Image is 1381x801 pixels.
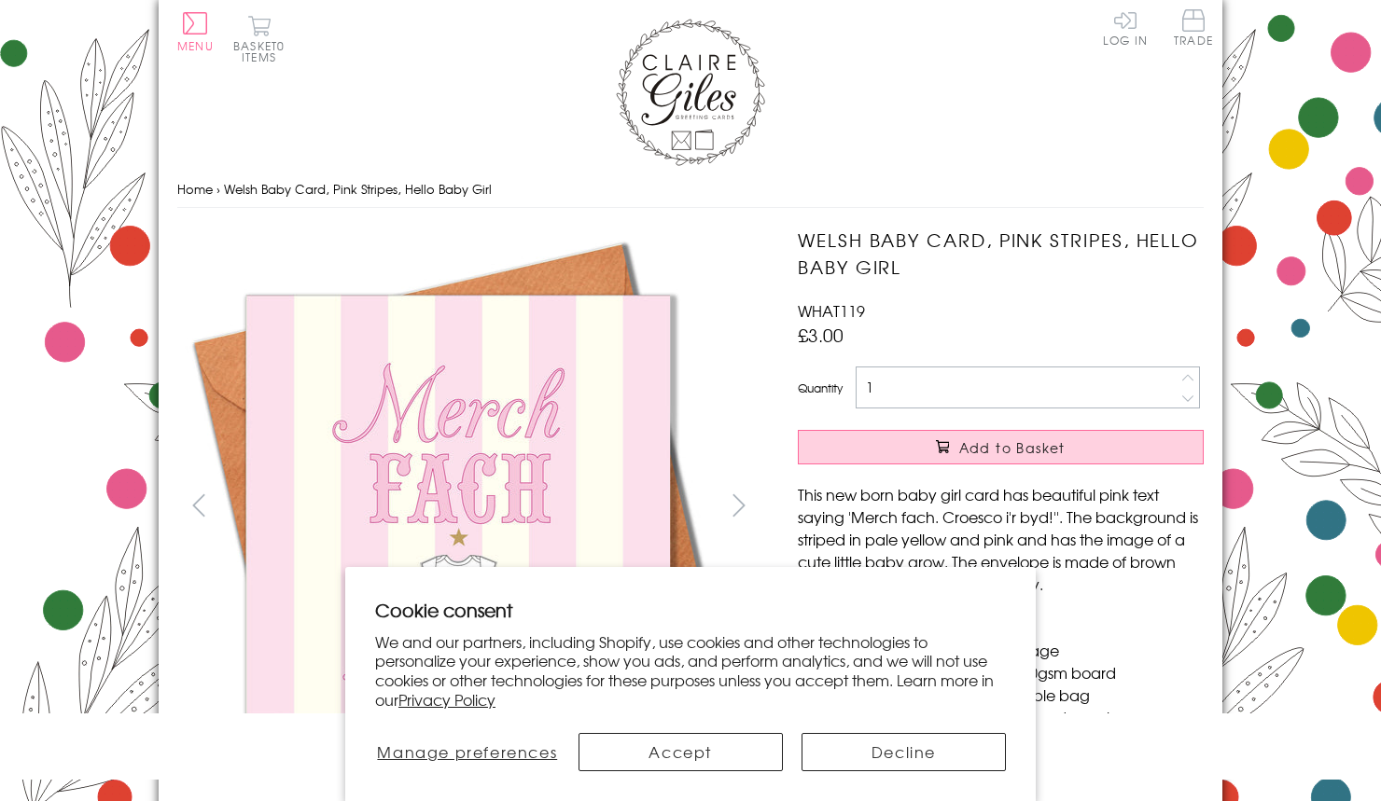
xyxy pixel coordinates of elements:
img: Claire Giles Greetings Cards [616,19,765,166]
button: Menu [177,12,214,51]
span: › [216,180,220,198]
label: Quantity [798,380,843,396]
span: 0 items [242,37,285,65]
button: next [718,484,760,526]
img: Welsh Baby Card, Pink Stripes, Hello Baby Girl [177,227,737,786]
span: Manage preferences [377,740,557,763]
button: Manage preferences [375,733,560,771]
a: Home [177,180,213,198]
p: This new born baby girl card has beautiful pink text saying 'Merch fach. Croesco i'r byd!''. The ... [798,483,1204,595]
nav: breadcrumbs [177,171,1204,209]
span: £3.00 [798,322,844,348]
h1: Welsh Baby Card, Pink Stripes, Hello Baby Girl [798,227,1204,281]
button: Add to Basket [798,430,1204,464]
span: WHAT119 [798,299,865,322]
button: Accept [579,733,783,771]
span: Welsh Baby Card, Pink Stripes, Hello Baby Girl [224,180,492,198]
a: Trade [1174,9,1213,49]
button: Decline [802,733,1006,771]
button: prev [177,484,219,526]
p: We and our partners, including Shopify, use cookies and other technologies to personalize your ex... [375,632,1006,710]
a: Log In [1103,9,1148,46]
h2: Cookie consent [375,597,1006,623]
span: Trade [1174,9,1213,46]
span: Menu [177,37,214,54]
button: Basket0 items [233,15,285,62]
span: Add to Basket [959,438,1066,457]
a: Privacy Policy [398,688,495,711]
